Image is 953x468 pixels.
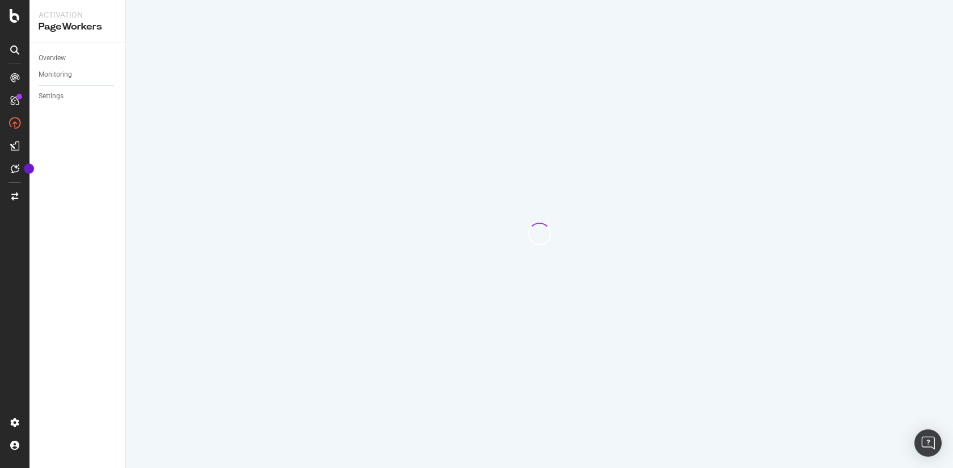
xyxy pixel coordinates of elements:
[39,69,117,81] a: Monitoring
[39,90,64,102] div: Settings
[24,164,34,174] div: Tooltip anchor
[39,9,116,20] div: Activation
[39,69,72,81] div: Monitoring
[39,52,66,64] div: Overview
[39,90,117,102] a: Settings
[39,52,117,64] a: Overview
[914,429,942,457] div: Open Intercom Messenger
[39,20,116,34] div: PageWorkers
